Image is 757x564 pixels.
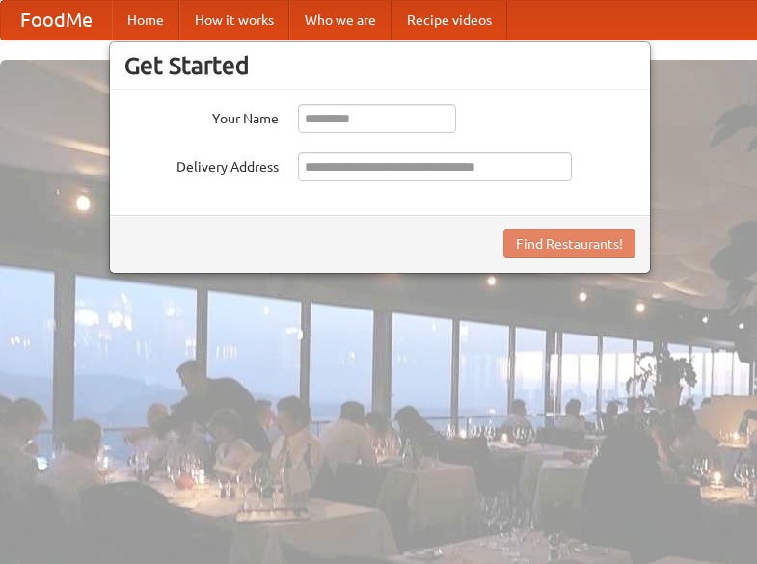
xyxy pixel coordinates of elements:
[124,104,279,128] label: Your Name
[1,1,112,40] a: FoodMe
[503,229,635,258] button: Find Restaurants!
[179,1,289,40] a: How it works
[112,1,179,40] a: Home
[289,1,392,40] a: Who we are
[124,152,279,176] label: Delivery Address
[392,1,507,40] a: Recipe videos
[124,51,635,80] h3: Get Started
